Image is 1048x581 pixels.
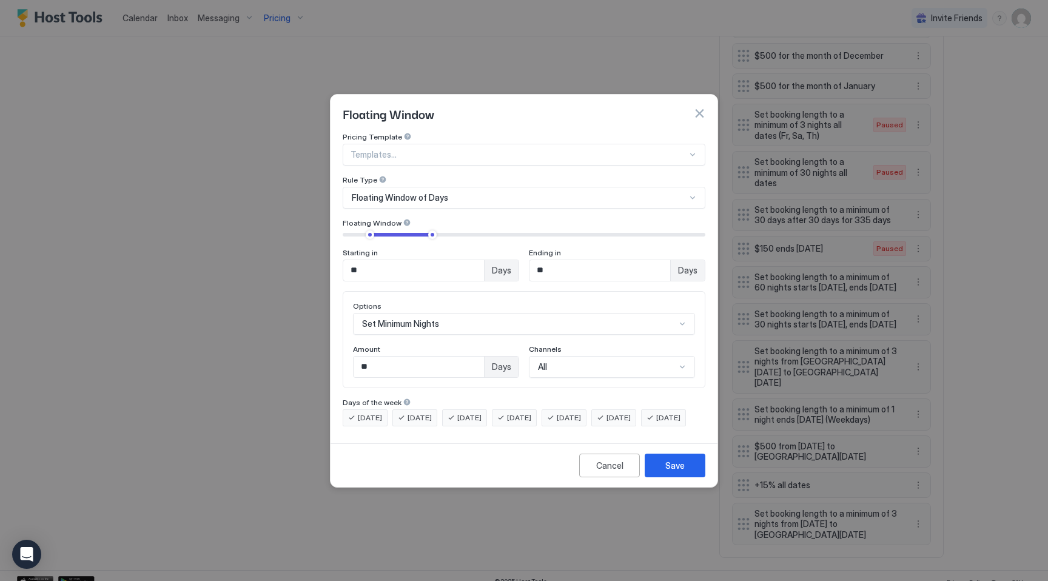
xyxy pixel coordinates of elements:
span: Days [678,265,697,276]
div: Open Intercom Messenger [12,540,41,569]
span: [DATE] [358,412,382,423]
span: Days [492,265,511,276]
span: Floating Window of Days [352,192,448,203]
button: Cancel [579,454,640,477]
span: [DATE] [507,412,531,423]
span: [DATE] [557,412,581,423]
span: Ending in [529,248,561,257]
span: Set Minimum Nights [362,318,439,329]
div: Cancel [596,459,623,472]
input: Input Field [354,357,484,377]
span: Channels [529,344,562,354]
span: Pricing Template [343,132,402,141]
span: Amount [353,344,380,354]
input: Input Field [529,260,670,281]
span: Rule Type [343,175,377,184]
span: [DATE] [457,412,482,423]
span: Floating Window [343,104,434,123]
span: [DATE] [408,412,432,423]
input: Input Field [343,260,484,281]
span: Options [353,301,381,311]
span: [DATE] [656,412,680,423]
span: [DATE] [606,412,631,423]
span: Starting in [343,248,378,257]
span: All [538,361,547,372]
div: Save [665,459,685,472]
button: Save [645,454,705,477]
span: Floating Window [343,218,401,227]
span: Days [492,361,511,372]
span: Days of the week [343,398,401,407]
